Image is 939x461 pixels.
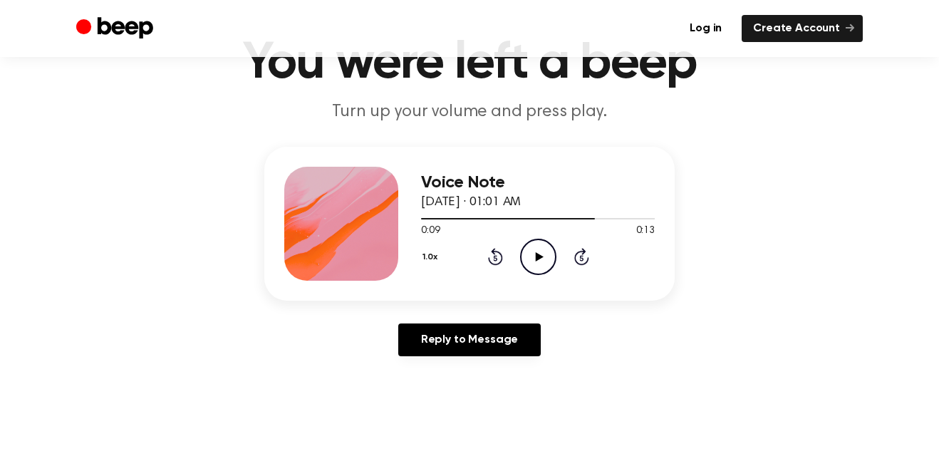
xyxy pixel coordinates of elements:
[421,173,655,192] h3: Voice Note
[196,100,743,124] p: Turn up your volume and press play.
[76,15,157,43] a: Beep
[421,224,440,239] span: 0:09
[398,323,541,356] a: Reply to Message
[678,15,733,42] a: Log in
[421,245,443,269] button: 1.0x
[421,196,521,209] span: [DATE] · 01:01 AM
[742,15,863,42] a: Create Account
[105,38,834,89] h1: You were left a beep
[636,224,655,239] span: 0:13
